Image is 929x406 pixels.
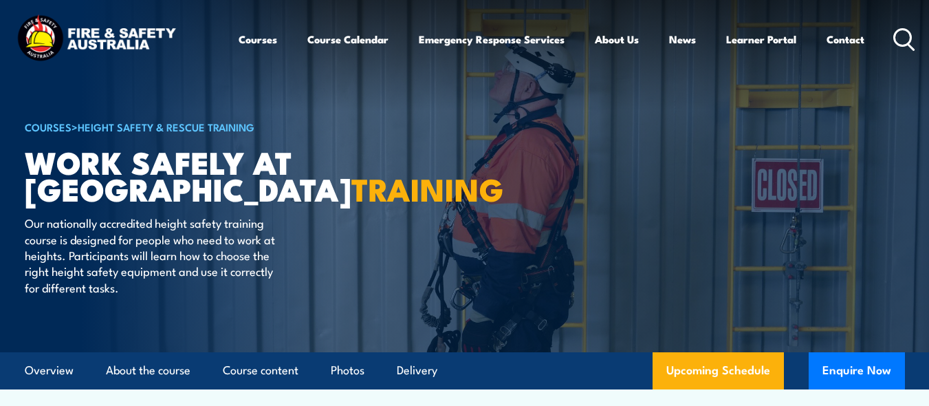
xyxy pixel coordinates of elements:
[397,352,437,389] a: Delivery
[25,118,364,135] h6: >
[106,352,190,389] a: About the course
[331,352,364,389] a: Photos
[239,23,277,56] a: Courses
[669,23,696,56] a: News
[419,23,565,56] a: Emergency Response Services
[25,119,72,134] a: COURSES
[595,23,639,56] a: About Us
[726,23,796,56] a: Learner Portal
[25,148,364,202] h1: Work Safely at [GEOGRAPHIC_DATA]
[809,352,905,389] button: Enquire Now
[223,352,298,389] a: Course content
[307,23,389,56] a: Course Calendar
[25,352,74,389] a: Overview
[25,215,276,295] p: Our nationally accredited height safety training course is designed for people who need to work a...
[653,352,784,389] a: Upcoming Schedule
[78,119,254,134] a: Height Safety & Rescue Training
[351,164,504,212] strong: TRAINING
[827,23,864,56] a: Contact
